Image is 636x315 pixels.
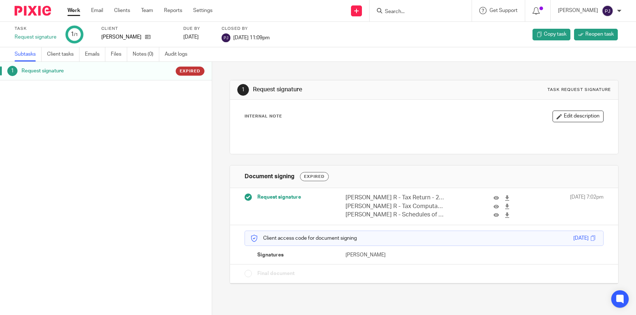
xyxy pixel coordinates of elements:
p: [PERSON_NAME] [101,33,141,41]
a: Audit logs [165,47,193,61]
p: [PERSON_NAME] R - Tax Return - 2025.pdf [346,194,444,202]
a: Notes (0) [133,47,159,61]
div: [DATE] [183,33,212,41]
label: Closed by [222,26,270,32]
p: [PERSON_NAME] [558,7,598,14]
label: Due by [183,26,212,32]
a: Work [67,7,80,14]
div: [DATE] [573,235,589,242]
span: Get Support [489,8,518,13]
p: Client access code for document signing [250,235,357,242]
div: Request signature [15,33,56,41]
div: 1 [71,30,78,39]
a: Copy task [532,29,570,40]
h1: Request signature [22,65,144,76]
a: Files [111,47,127,61]
a: Settings [193,7,212,14]
p: [PERSON_NAME] R - Tax Computation - 2025.pdf [346,202,444,211]
p: Internal Note [245,113,282,119]
span: Request signature [257,194,301,201]
a: Subtasks [15,47,42,61]
button: Edit description [553,111,604,122]
label: Task [15,26,56,32]
img: Pixie [15,6,51,16]
p: [PERSON_NAME] [346,251,424,259]
h1: Document signing [245,173,294,180]
div: Expired [300,172,329,181]
span: Reopen task [585,31,614,38]
img: svg%3E [222,33,230,42]
a: Reopen task [574,29,618,40]
span: Signatures [257,251,284,259]
div: 1 [7,66,17,76]
label: Client [101,26,174,32]
h1: Request signature [253,86,440,93]
a: Team [141,7,153,14]
span: Copy task [544,31,566,38]
span: Expired [180,68,200,74]
div: Task request signature [547,87,611,93]
a: Email [91,7,103,14]
div: 1 [237,84,249,96]
input: Search [384,9,450,15]
span: Final document [257,270,294,277]
span: [DATE] 11:09pm [233,35,270,40]
small: /1 [74,33,78,37]
img: svg%3E [602,5,613,17]
a: Emails [85,47,105,61]
a: Clients [114,7,130,14]
span: [DATE] 7:02pm [570,194,604,219]
a: Client tasks [47,47,79,61]
p: [PERSON_NAME] R - Schedules of data - 2025.pdf [346,211,444,219]
a: Reports [164,7,182,14]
